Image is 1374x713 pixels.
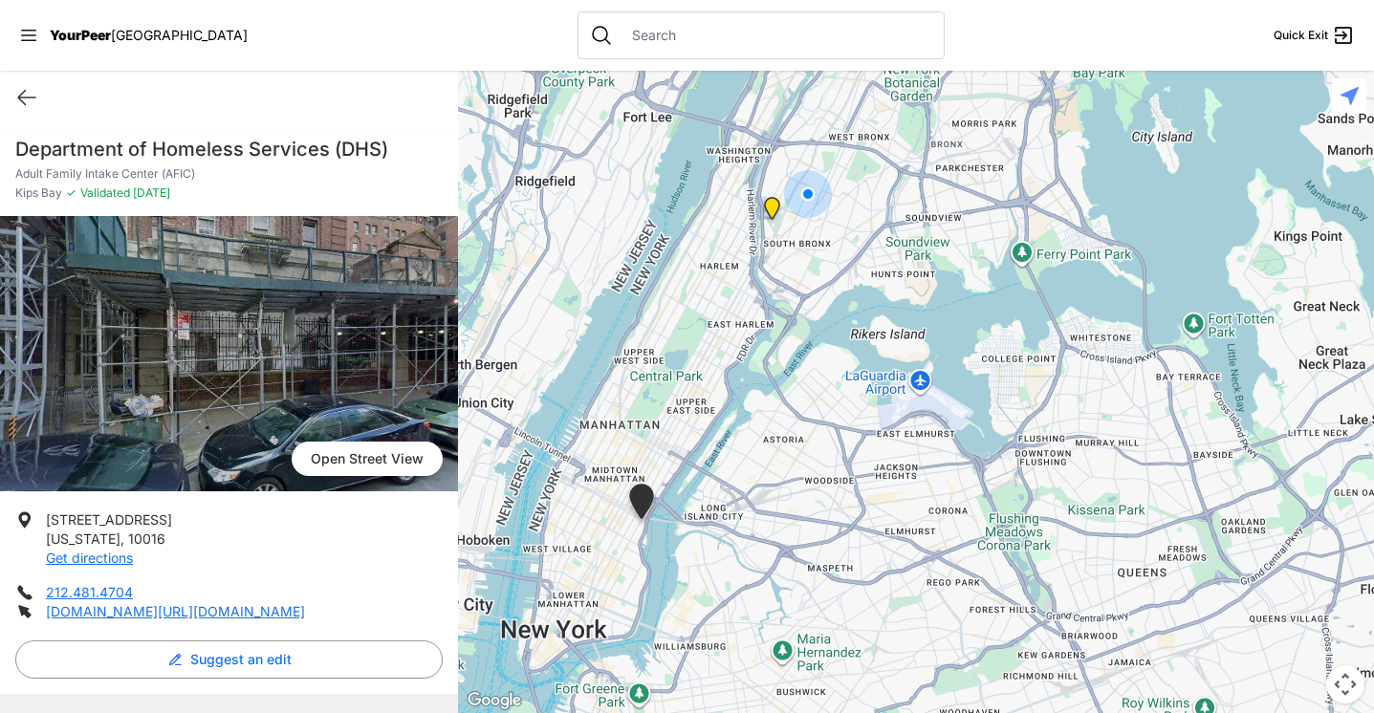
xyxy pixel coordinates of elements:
span: Quick Exit [1274,28,1328,43]
input: Search [621,26,932,45]
button: Suggest an edit [15,640,443,679]
span: ✓ [66,185,76,201]
span: Kips Bay [15,185,62,201]
a: Get directions [46,550,133,566]
span: [GEOGRAPHIC_DATA] [111,27,248,43]
span: 10016 [128,530,165,547]
a: Open this area in Google Maps (opens a new window) [463,688,526,713]
span: Open Street View [292,442,443,476]
div: Prevention Assistance and Temporary Housing (PATH) [760,197,784,227]
span: Validated [80,185,130,200]
a: 212.481.4704 [46,584,133,600]
h1: Department of Homeless Services (DHS) [15,136,443,162]
button: Map camera controls [1326,665,1364,703]
div: Adult Family Intake Center (AFIC) [625,484,658,527]
span: Suggest an edit [190,650,292,669]
span: YourPeer [50,27,111,43]
p: Adult Family Intake Center (AFIC) [15,166,443,182]
span: [STREET_ADDRESS] [46,511,172,528]
a: Quick Exit [1274,24,1355,47]
a: [DOMAIN_NAME][URL][DOMAIN_NAME] [46,603,305,619]
span: [US_STATE] [46,530,120,547]
a: YourPeer[GEOGRAPHIC_DATA] [50,30,248,41]
div: You are here! [784,170,832,218]
span: , [120,530,124,547]
img: Google [463,688,526,713]
span: [DATE] [130,185,170,200]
